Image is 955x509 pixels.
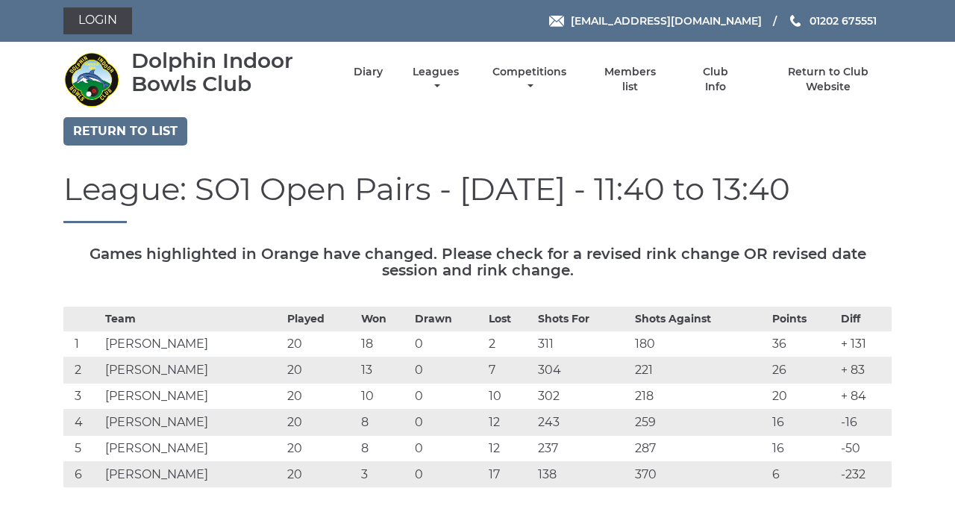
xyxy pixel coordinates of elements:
[768,436,837,462] td: 16
[534,331,631,357] td: 311
[485,357,534,384] td: 7
[63,436,101,462] td: 5
[411,307,485,331] th: Drawn
[63,51,119,107] img: Dolphin Indoor Bowls Club
[837,357,892,384] td: + 83
[357,307,411,331] th: Won
[485,307,534,331] th: Lost
[63,410,101,436] td: 4
[768,357,837,384] td: 26
[354,65,383,79] a: Diary
[765,65,892,94] a: Return to Club Website
[411,462,485,488] td: 0
[63,462,101,488] td: 6
[131,49,328,96] div: Dolphin Indoor Bowls Club
[631,462,768,488] td: 370
[810,14,877,28] span: 01202 675551
[101,307,284,331] th: Team
[357,357,411,384] td: 13
[485,410,534,436] td: 12
[837,410,892,436] td: -16
[63,384,101,410] td: 3
[411,410,485,436] td: 0
[357,410,411,436] td: 8
[768,410,837,436] td: 16
[691,65,739,94] a: Club Info
[549,16,564,27] img: Email
[837,462,892,488] td: -232
[485,331,534,357] td: 2
[534,307,631,331] th: Shots For
[63,246,892,278] h5: Games highlighted in Orange have changed. Please check for a revised rink change OR revised date ...
[409,65,463,94] a: Leagues
[63,117,187,146] a: Return to list
[284,307,357,331] th: Played
[411,357,485,384] td: 0
[631,384,768,410] td: 218
[411,436,485,462] td: 0
[411,331,485,357] td: 0
[631,436,768,462] td: 287
[284,357,357,384] td: 20
[534,384,631,410] td: 302
[485,436,534,462] td: 12
[284,384,357,410] td: 20
[485,462,534,488] td: 17
[534,357,631,384] td: 304
[63,357,101,384] td: 2
[768,331,837,357] td: 36
[534,462,631,488] td: 138
[790,15,801,27] img: Phone us
[596,65,665,94] a: Members list
[101,462,284,488] td: [PERSON_NAME]
[631,331,768,357] td: 180
[489,65,570,94] a: Competitions
[631,410,768,436] td: 259
[357,462,411,488] td: 3
[101,436,284,462] td: [PERSON_NAME]
[768,384,837,410] td: 20
[485,384,534,410] td: 10
[571,14,762,28] span: [EMAIL_ADDRESS][DOMAIN_NAME]
[101,410,284,436] td: [PERSON_NAME]
[837,384,892,410] td: + 84
[788,13,877,29] a: Phone us 01202 675551
[101,331,284,357] td: [PERSON_NAME]
[534,410,631,436] td: 243
[357,331,411,357] td: 18
[768,462,837,488] td: 6
[284,462,357,488] td: 20
[63,172,892,223] h1: League: SO1 Open Pairs - [DATE] - 11:40 to 13:40
[631,357,768,384] td: 221
[411,384,485,410] td: 0
[357,436,411,462] td: 8
[63,331,101,357] td: 1
[837,436,892,462] td: -50
[284,410,357,436] td: 20
[549,13,762,29] a: Email [EMAIL_ADDRESS][DOMAIN_NAME]
[101,384,284,410] td: [PERSON_NAME]
[284,331,357,357] td: 20
[534,436,631,462] td: 237
[837,307,892,331] th: Diff
[837,331,892,357] td: + 131
[101,357,284,384] td: [PERSON_NAME]
[631,307,768,331] th: Shots Against
[768,307,837,331] th: Points
[63,7,132,34] a: Login
[284,436,357,462] td: 20
[357,384,411,410] td: 10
